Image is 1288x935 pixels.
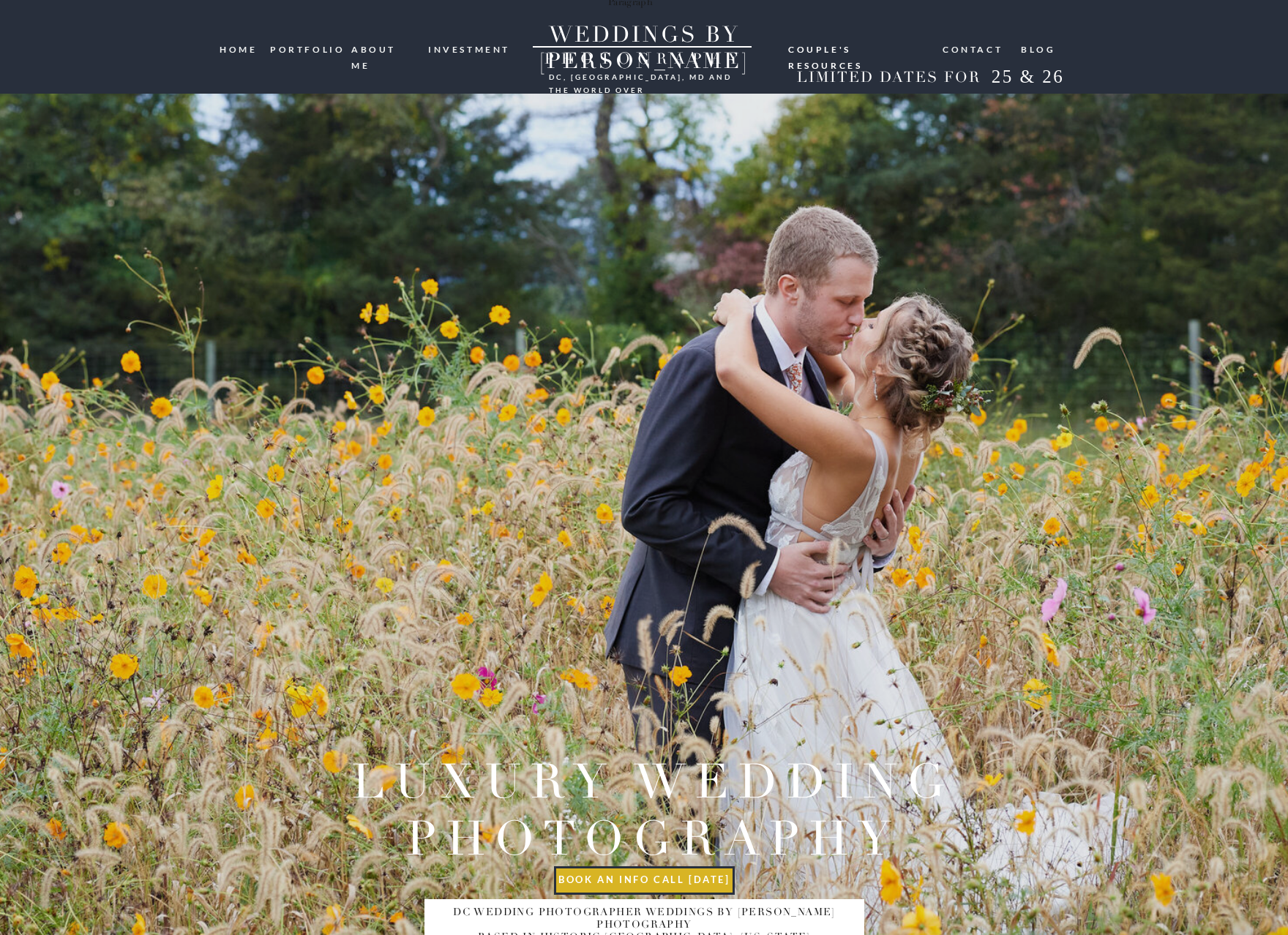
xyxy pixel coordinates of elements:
[428,42,512,56] a: investment
[351,42,418,56] a: ABOUT ME
[336,754,970,863] h2: Luxury wedding photography
[555,874,733,890] a: book an info call [DATE]
[220,42,260,56] a: HOME
[270,42,340,56] a: portfolio
[1021,42,1056,56] a: blog
[791,69,986,87] h2: LIMITED DATES FOR
[549,70,736,82] h3: DC, [GEOGRAPHIC_DATA], md and the world over
[943,42,1004,56] a: Contact
[510,22,778,48] a: WEDDINGS BY [PERSON_NAME]
[788,42,929,53] a: Couple's resources
[980,66,1076,92] h2: 25 & 26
